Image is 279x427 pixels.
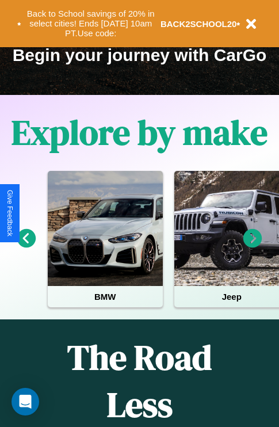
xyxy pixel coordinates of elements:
b: BACK2SCHOOL20 [160,19,237,29]
button: Back to School savings of 20% in select cities! Ends [DATE] 10am PT.Use code: [21,6,160,41]
h4: BMW [48,286,163,307]
div: Open Intercom Messenger [12,388,39,415]
div: Give Feedback [6,190,14,237]
h1: Explore by make [12,109,267,156]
